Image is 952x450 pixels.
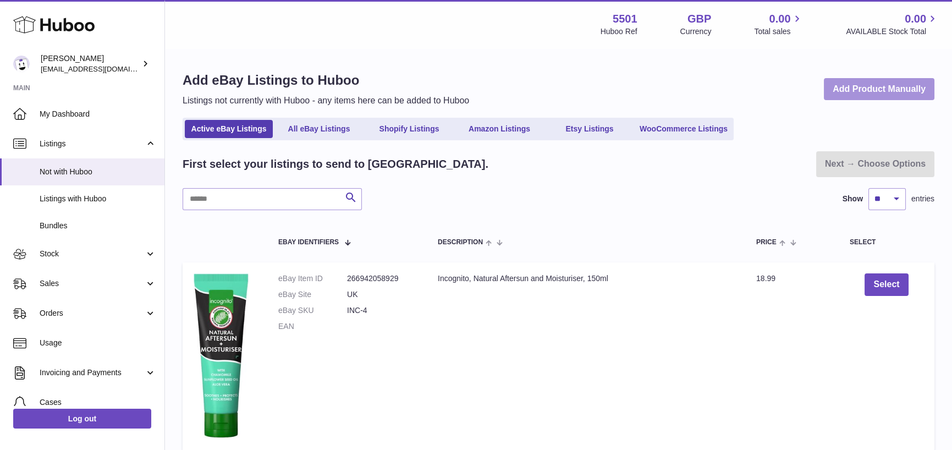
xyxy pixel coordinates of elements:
span: Bundles [40,221,156,231]
a: Shopify Listings [365,120,453,138]
span: Description [438,239,483,246]
a: Etsy Listings [546,120,634,138]
span: 0.00 [905,12,926,26]
span: Not with Huboo [40,167,156,177]
img: $_1.JPG [194,273,249,438]
span: Orders [40,308,145,319]
img: internalAdmin-5501@internal.huboo.com [13,56,30,72]
span: Price [756,239,777,246]
span: Total sales [754,26,803,37]
a: Add Product Manually [824,78,934,101]
a: 0.00 AVAILABLE Stock Total [846,12,939,37]
a: Amazon Listings [455,120,543,138]
dt: eBay Site [278,289,347,300]
span: Invoicing and Payments [40,367,145,378]
span: Listings [40,139,145,149]
dt: eBay Item ID [278,273,347,284]
span: My Dashboard [40,109,156,119]
h2: First select your listings to send to [GEOGRAPHIC_DATA]. [183,157,488,172]
span: Cases [40,397,156,408]
a: 0.00 Total sales [754,12,803,37]
a: Log out [13,409,151,429]
span: entries [911,194,934,204]
span: [EMAIL_ADDRESS][DOMAIN_NAME] [41,64,162,73]
dt: eBay SKU [278,305,347,316]
span: Sales [40,278,145,289]
strong: GBP [687,12,711,26]
div: Select [850,239,923,246]
span: Stock [40,249,145,259]
span: eBay Identifiers [278,239,339,246]
dd: UK [347,289,416,300]
span: Listings with Huboo [40,194,156,204]
span: AVAILABLE Stock Total [846,26,939,37]
dd: INC-4 [347,305,416,316]
p: Listings not currently with Huboo - any items here can be added to Huboo [183,95,469,107]
span: Usage [40,338,156,348]
a: Active eBay Listings [185,120,273,138]
div: Currency [680,26,712,37]
strong: 5501 [613,12,637,26]
span: 18.99 [756,274,775,283]
button: Select [865,273,908,296]
div: [PERSON_NAME] [41,53,140,74]
a: WooCommerce Listings [636,120,731,138]
h1: Add eBay Listings to Huboo [183,72,469,89]
div: Huboo Ref [601,26,637,37]
div: Incognito, Natural Aftersun and Moisturiser, 150ml [438,273,734,284]
label: Show [843,194,863,204]
span: 0.00 [769,12,791,26]
a: All eBay Listings [275,120,363,138]
dt: EAN [278,321,347,332]
dd: 266942058929 [347,273,416,284]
